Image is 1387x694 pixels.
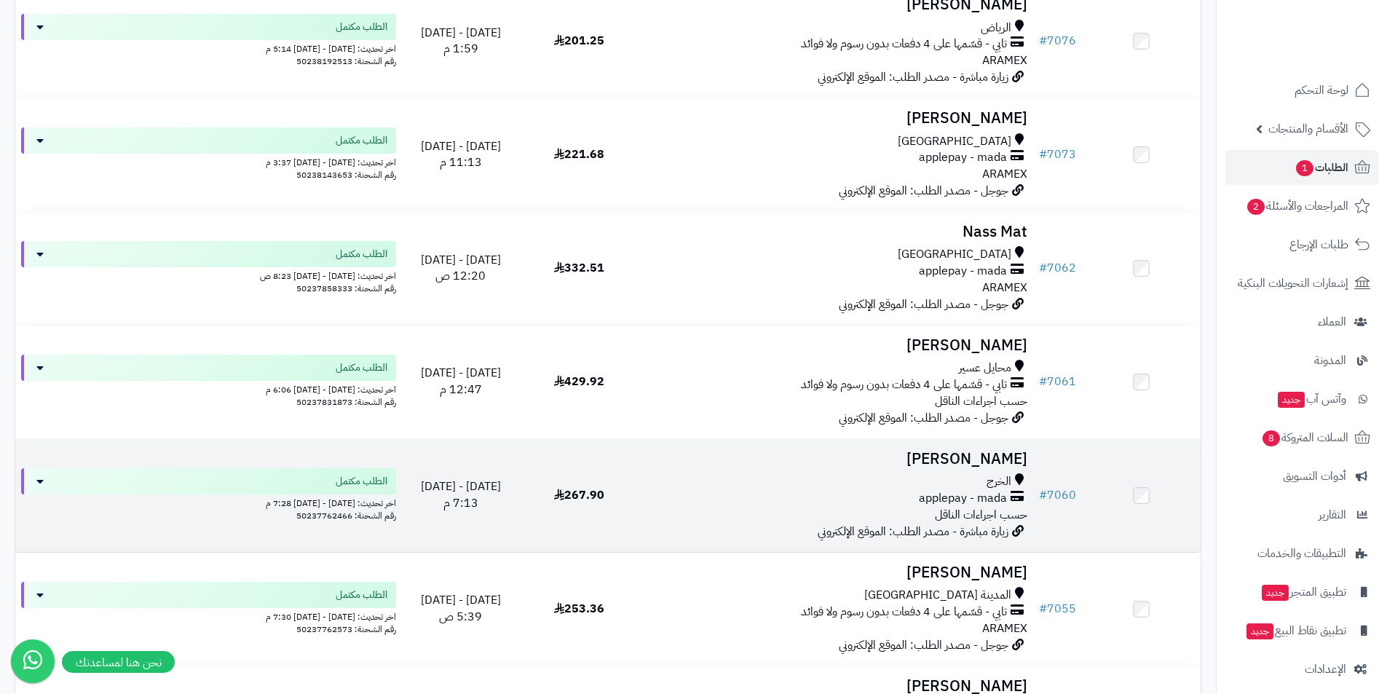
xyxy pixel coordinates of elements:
[1225,420,1378,455] a: السلات المتروكة8
[1039,486,1047,504] span: #
[21,267,396,283] div: اخر تحديث: [DATE] - [DATE] 8:23 ص
[982,165,1027,183] span: ARAMEX
[1288,39,1373,69] img: logo-2.png
[644,451,1027,468] h3: [PERSON_NAME]
[1276,389,1346,409] span: وآتس آب
[296,168,396,181] span: رقم الشحنة: 50238143653
[421,478,501,512] span: [DATE] - [DATE] 7:13 م
[554,486,604,504] span: 267.90
[421,138,501,172] span: [DATE] - [DATE] 11:13 م
[1318,312,1346,332] span: العملاء
[1295,157,1348,178] span: الطلبات
[1262,430,1280,446] span: 8
[1039,32,1047,50] span: #
[1225,497,1378,532] a: التقارير
[1296,160,1313,176] span: 1
[1225,575,1378,610] a: تطبيق المتجرجديد
[336,133,387,148] span: الطلب مكتمل
[644,224,1027,240] h3: Nass Mat
[1225,459,1378,494] a: أدوات التسويق
[1268,119,1348,139] span: الأقسام والمنتجات
[644,110,1027,127] h3: [PERSON_NAME]
[1225,150,1378,185] a: الطلبات1
[1246,623,1273,639] span: جديد
[1225,652,1378,687] a: الإعدادات
[959,360,1011,376] span: محايل عسير
[1225,304,1378,339] a: العملاء
[839,636,1008,654] span: جوجل - مصدر الطلب: الموقع الإلكتروني
[421,364,501,398] span: [DATE] - [DATE] 12:47 م
[1319,505,1346,525] span: التقارير
[1262,585,1289,601] span: جديد
[1039,259,1047,277] span: #
[554,32,604,50] span: 201.25
[554,259,604,277] span: 332.51
[421,251,501,285] span: [DATE] - [DATE] 12:20 ص
[644,564,1027,581] h3: [PERSON_NAME]
[1225,266,1378,301] a: إشعارات التحويلات البنكية
[21,494,396,510] div: اخر تحديث: [DATE] - [DATE] 7:28 م
[1225,227,1378,262] a: طلبات الإرجاع
[1245,620,1346,641] span: تطبيق نقاط البيع
[336,474,387,489] span: الطلب مكتمل
[839,182,1008,200] span: جوجل - مصدر الطلب: الموقع الإلكتروني
[1225,343,1378,378] a: المدونة
[1278,392,1305,408] span: جديد
[1039,486,1076,504] a: #7060
[982,52,1027,69] span: ARAMEX
[818,523,1008,540] span: زيارة مباشرة - مصدر الطلب: الموقع الإلكتروني
[919,149,1007,166] span: applepay - mada
[554,373,604,390] span: 429.92
[296,395,396,409] span: رقم الشحنة: 50237831873
[296,55,396,68] span: رقم الشحنة: 50238192513
[1039,373,1047,390] span: #
[935,506,1027,524] span: حسب اجراءات الناقل
[296,282,396,295] span: رقم الشحنة: 50237858333
[296,623,396,636] span: رقم الشحنة: 50237762573
[982,279,1027,296] span: ARAMEX
[981,20,1011,36] span: الرياض
[1260,582,1346,602] span: تطبيق المتجر
[1283,466,1346,486] span: أدوات التسويق
[919,263,1007,280] span: applepay - mada
[1039,146,1076,163] a: #7073
[21,40,396,55] div: اخر تحديث: [DATE] - [DATE] 5:14 م
[336,20,387,34] span: الطلب مكتمل
[1039,146,1047,163] span: #
[296,509,396,522] span: رقم الشحنة: 50237762466
[336,588,387,602] span: الطلب مكتمل
[1039,259,1076,277] a: #7062
[1238,273,1348,293] span: إشعارات التحويلات البنكية
[801,376,1007,393] span: تابي - قسّمها على 4 دفعات بدون رسوم ولا فوائد
[801,36,1007,52] span: تابي - قسّمها على 4 دفعات بدون رسوم ولا فوائد
[644,337,1027,354] h3: [PERSON_NAME]
[1246,196,1348,216] span: المراجعات والأسئلة
[818,68,1008,86] span: زيارة مباشرة - مصدر الطلب: الموقع الإلكتروني
[554,146,604,163] span: 221.68
[1305,659,1346,679] span: الإعدادات
[839,409,1008,427] span: جوجل - مصدر الطلب: الموقع الإلكتروني
[1039,600,1047,618] span: #
[1225,613,1378,648] a: تطبيق نقاط البيعجديد
[1225,73,1378,108] a: لوحة التحكم
[1225,189,1378,224] a: المراجعات والأسئلة2
[1289,234,1348,255] span: طلبات الإرجاع
[1314,350,1346,371] span: المدونة
[898,133,1011,150] span: [GEOGRAPHIC_DATA]
[1257,543,1346,564] span: التطبيقات والخدمات
[21,608,396,623] div: اخر تحديث: [DATE] - [DATE] 7:30 م
[21,154,396,169] div: اخر تحديث: [DATE] - [DATE] 3:37 م
[336,247,387,261] span: الطلب مكتمل
[1039,32,1076,50] a: #7076
[421,591,501,626] span: [DATE] - [DATE] 5:39 ص
[1225,382,1378,417] a: وآتس آبجديد
[864,587,1011,604] span: المدينة [GEOGRAPHIC_DATA]
[801,604,1007,620] span: تابي - قسّمها على 4 دفعات بدون رسوم ولا فوائد
[1247,199,1265,215] span: 2
[421,24,501,58] span: [DATE] - [DATE] 1:59 م
[21,381,396,396] div: اخر تحديث: [DATE] - [DATE] 6:06 م
[1039,600,1076,618] a: #7055
[1225,536,1378,571] a: التطبيقات والخدمات
[935,393,1027,410] span: حسب اجراءات الناقل
[554,600,604,618] span: 253.36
